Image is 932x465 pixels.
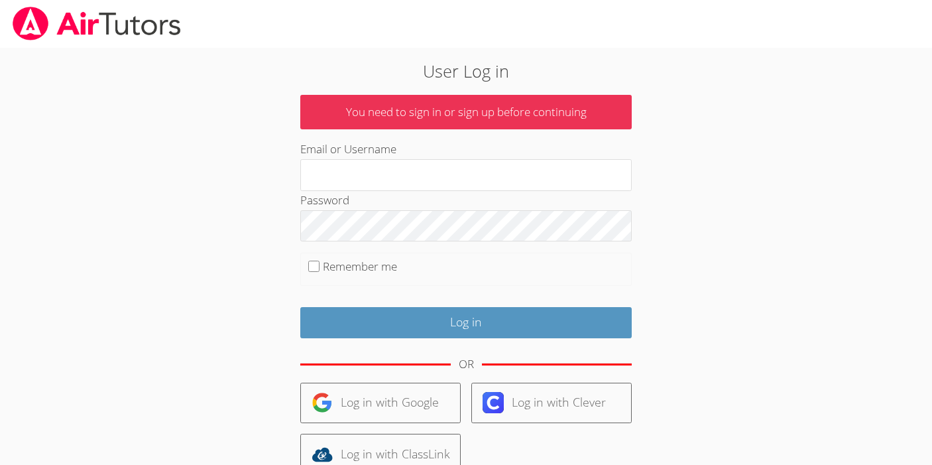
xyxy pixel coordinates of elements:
[300,95,632,130] p: You need to sign in or sign up before continuing
[11,7,182,40] img: airtutors_banner-c4298cdbf04f3fff15de1276eac7730deb9818008684d7c2e4769d2f7ddbe033.png
[214,58,717,84] h2: User Log in
[312,392,333,413] img: google-logo-50288ca7cdecda66e5e0955fdab243c47b7ad437acaf1139b6f446037453330a.svg
[459,355,474,374] div: OR
[300,383,461,423] a: Log in with Google
[312,444,333,465] img: classlink-logo-d6bb404cc1216ec64c9a2012d9dc4662098be43eaf13dc465df04b49fa7ab582.svg
[300,141,396,157] label: Email or Username
[471,383,632,423] a: Log in with Clever
[483,392,504,413] img: clever-logo-6eab21bc6e7a338710f1a6ff85c0baf02591cd810cc4098c63d3a4b26e2feb20.svg
[300,192,349,208] label: Password
[300,307,632,338] input: Log in
[323,259,397,274] label: Remember me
